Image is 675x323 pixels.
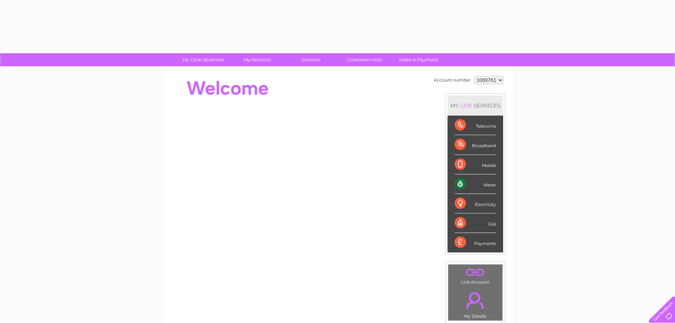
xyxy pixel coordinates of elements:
[455,155,496,174] div: Mobile
[448,286,503,321] td: My Details
[448,264,503,286] td: Link Account
[455,174,496,194] div: Water
[455,135,496,155] div: Broadband
[174,53,232,66] a: My Clear Business
[455,116,496,135] div: Telecoms
[282,53,340,66] a: Services
[455,233,496,252] div: Payments
[450,288,501,313] a: .
[459,102,474,109] div: LIVE
[450,266,501,279] a: .
[448,95,503,116] div: MY SERVICES
[389,53,448,66] a: Make A Payment
[228,53,286,66] a: My Account
[455,194,496,213] div: Electricity
[455,213,496,233] div: Gas
[432,74,472,86] td: Account number
[336,53,394,66] a: Customer Help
